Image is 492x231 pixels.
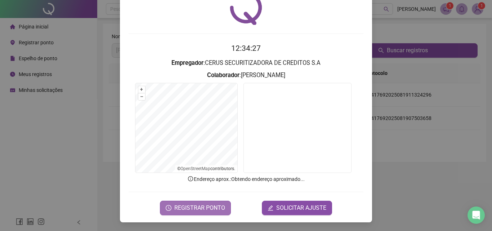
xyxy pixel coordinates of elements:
[174,204,225,212] span: REGISTRAR PONTO
[177,166,235,171] li: © contributors.
[231,44,261,53] time: 12:34:27
[187,176,194,182] span: info-circle
[129,175,363,183] p: Endereço aprox. : Obtendo endereço aproximado...
[262,201,332,215] button: editSOLICITAR AJUSTE
[138,86,145,93] button: +
[180,166,210,171] a: OpenStreetMap
[129,71,363,80] h3: : [PERSON_NAME]
[160,201,231,215] button: REGISTRAR PONTO
[171,59,203,66] strong: Empregador
[166,205,171,211] span: clock-circle
[129,58,363,68] h3: : CERUS SECURITIZADORA DE CREDITOS S.A
[468,206,485,224] div: Open Intercom Messenger
[207,72,240,79] strong: Colaborador
[268,205,273,211] span: edit
[138,93,145,100] button: –
[276,204,326,212] span: SOLICITAR AJUSTE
